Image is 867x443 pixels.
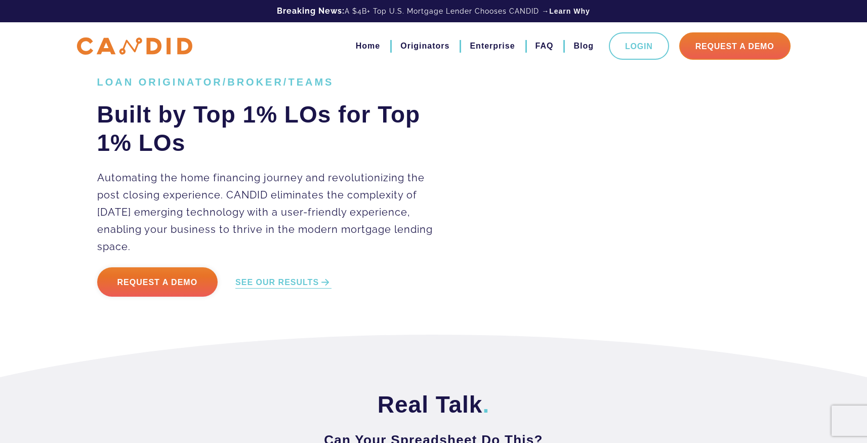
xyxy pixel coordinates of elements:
a: SEE OUR RESULTS [235,277,332,289]
a: Request A Demo [679,32,791,60]
a: FAQ [535,37,554,55]
a: Learn Why [549,6,590,16]
a: Blog [573,37,594,55]
h2: Real Talk [97,390,770,419]
p: Automating the home financing journey and revolutionizing the post closing experience. CANDID eli... [97,169,448,255]
a: Enterprise [470,37,515,55]
a: Originators [400,37,449,55]
a: Request a Demo [97,267,218,297]
a: Home [356,37,380,55]
b: Breaking News: [277,6,345,16]
span: . [482,391,489,418]
a: Login [609,32,669,60]
h1: LOAN ORIGINATOR/BROKER/TEAMS [97,76,448,88]
img: CANDID APP [77,37,192,55]
h2: Built by Top 1% LOs for Top 1% LOs [97,100,448,157]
